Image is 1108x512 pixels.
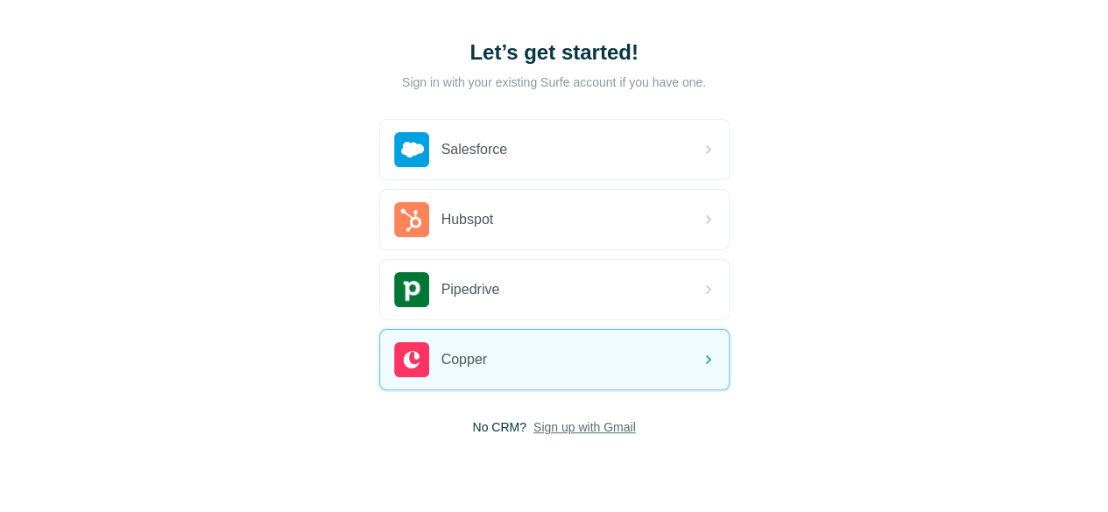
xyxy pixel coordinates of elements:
[441,209,494,230] span: Hubspot
[379,39,730,67] h1: Let’s get started!
[441,349,487,370] span: Copper
[394,342,429,377] img: copper's logo
[394,272,429,307] img: pipedrive's logo
[394,132,429,167] img: salesforce's logo
[402,74,706,91] p: Sign in with your existing Surfe account if you have one.
[441,279,500,300] span: Pipedrive
[472,418,526,436] span: No CRM?
[533,418,636,436] button: Sign up with Gmail
[441,139,508,160] span: Salesforce
[394,202,429,237] img: hubspot's logo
